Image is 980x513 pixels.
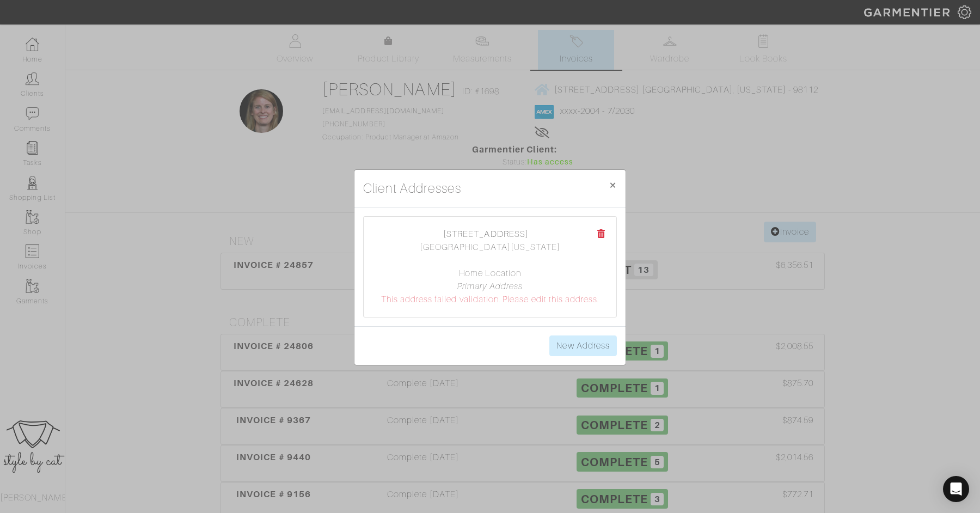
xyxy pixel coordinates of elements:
[375,228,605,306] center: [GEOGRAPHIC_DATA][US_STATE] Home Location
[443,229,529,239] a: [STREET_ADDRESS]
[375,293,605,306] div: This address failed validation. Please edit this address.
[609,178,617,192] span: ×
[457,282,523,291] i: Primary Address
[363,179,461,198] h4: Client Addresses
[943,476,969,502] div: Open Intercom Messenger
[549,335,617,356] a: New Address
